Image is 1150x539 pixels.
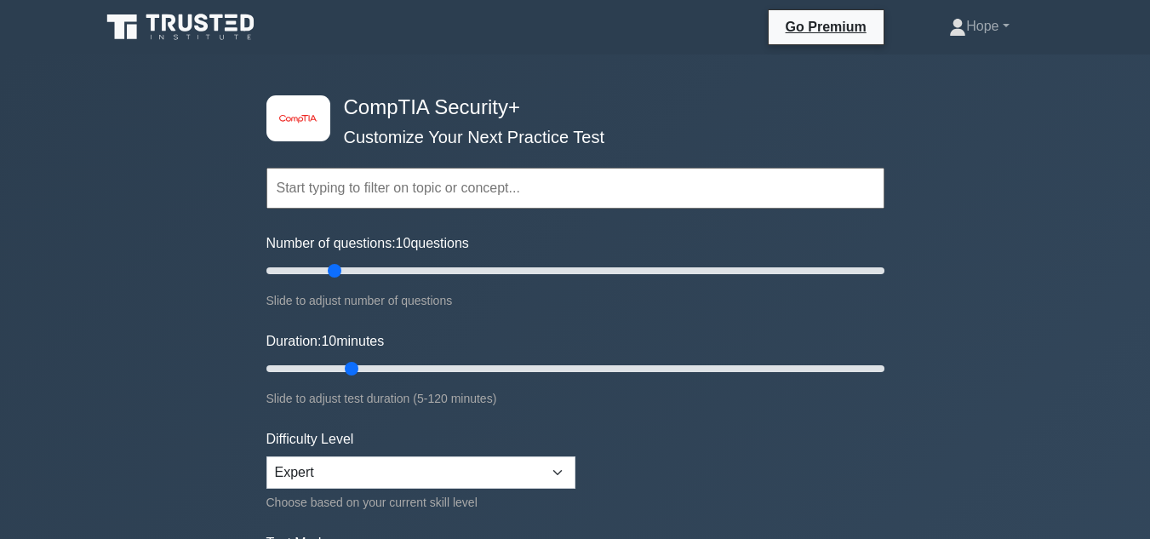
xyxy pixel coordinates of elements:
label: Duration: minutes [266,331,385,352]
div: Choose based on your current skill level [266,492,575,513]
label: Number of questions: questions [266,233,469,254]
div: Slide to adjust number of questions [266,290,884,311]
a: Hope [908,9,1050,43]
a: Go Premium [775,16,877,37]
h4: CompTIA Security+ [337,95,801,120]
span: 10 [321,334,336,348]
span: 10 [396,236,411,250]
div: Slide to adjust test duration (5-120 minutes) [266,388,884,409]
label: Difficulty Level [266,429,354,450]
input: Start typing to filter on topic or concept... [266,168,884,209]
